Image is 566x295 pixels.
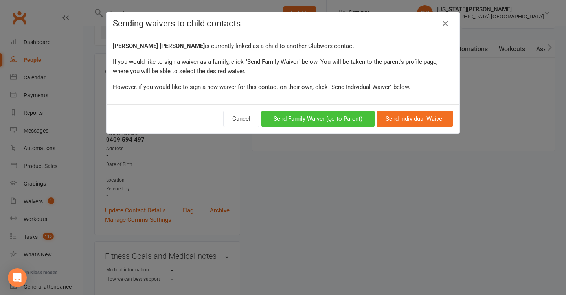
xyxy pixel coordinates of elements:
div: is currently linked as a child to another Clubworx contact. [113,41,453,51]
button: Cancel [223,111,259,127]
strong: [PERSON_NAME] [PERSON_NAME] [113,42,205,50]
div: If you would like to sign a waiver as a family, click "Send Family Waiver" below. You will be tak... [113,57,453,76]
button: Send Family Waiver (go to Parent) [261,111,375,127]
button: Send Individual Waiver [377,111,453,127]
div: Open Intercom Messenger [8,268,27,287]
a: Close [439,17,452,30]
div: However, if you would like to sign a new waiver for this contact on their own, click "Send Indivi... [113,82,453,92]
h4: Sending waivers to child contacts [113,18,453,28]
